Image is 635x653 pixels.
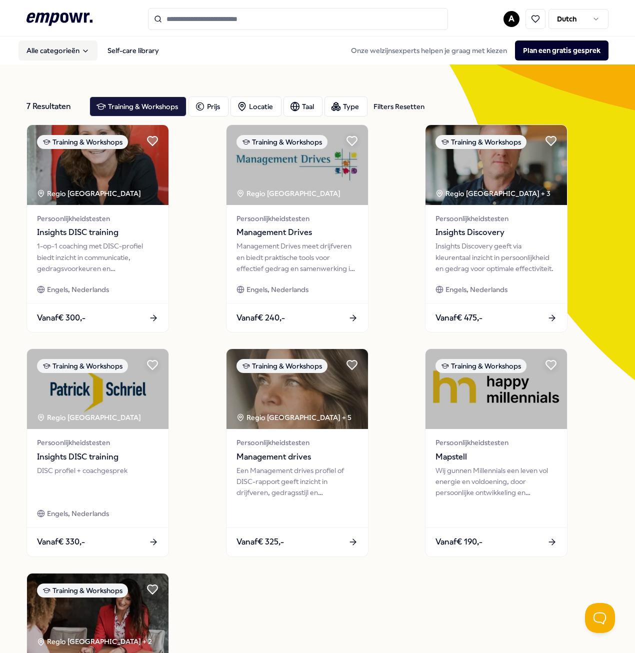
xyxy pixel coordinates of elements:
[226,124,368,332] a: package imageTraining & WorkshopsRegio [GEOGRAPHIC_DATA] PersoonlijkheidstestenManagement DrivesM...
[515,40,608,60] button: Plan een gratis gesprek
[37,450,158,463] span: Insights DISC training
[246,284,308,295] span: Engels, Nederlands
[445,284,507,295] span: Engels, Nederlands
[236,437,358,448] span: Persoonlijkheidstesten
[236,240,358,274] div: Management Drives meet drijfveren en biedt praktische tools voor effectief gedrag en samenwerking...
[18,40,167,60] nav: Main
[37,135,128,149] div: Training & Workshops
[343,40,608,60] div: Onze welzijnsexperts helpen je graag met kiezen
[425,125,567,205] img: package image
[236,135,327,149] div: Training & Workshops
[37,359,128,373] div: Training & Workshops
[503,11,519,27] button: A
[435,437,557,448] span: Persoonlijkheidstesten
[37,583,128,597] div: Training & Workshops
[37,535,85,548] span: Vanaf € 330,-
[236,535,284,548] span: Vanaf € 325,-
[26,348,169,556] a: package imageTraining & WorkshopsRegio [GEOGRAPHIC_DATA] PersoonlijkheidstestenInsights DISC trai...
[435,450,557,463] span: Mapstell
[226,125,368,205] img: package image
[283,96,322,116] button: Taal
[27,349,168,429] img: package image
[236,465,358,498] div: Een Management drives profiel of DISC-rapport geeft inzicht in drijfveren, gedragsstijl en ontwik...
[435,359,526,373] div: Training & Workshops
[236,311,285,324] span: Vanaf € 240,-
[236,359,327,373] div: Training & Workshops
[236,188,342,199] div: Regio [GEOGRAPHIC_DATA]
[37,412,142,423] div: Regio [GEOGRAPHIC_DATA]
[37,240,158,274] div: 1-op-1 coaching met DISC-profiel biedt inzicht in communicatie, gedragsvoorkeuren en ontwikkelpun...
[324,96,367,116] button: Type
[435,226,557,239] span: Insights Discovery
[226,348,368,556] a: package imageTraining & WorkshopsRegio [GEOGRAPHIC_DATA] + 5PersoonlijkheidstestenManagement driv...
[188,96,228,116] button: Prijs
[236,412,351,423] div: Regio [GEOGRAPHIC_DATA] + 5
[435,535,482,548] span: Vanaf € 190,-
[37,188,142,199] div: Regio [GEOGRAPHIC_DATA]
[435,465,557,498] div: Wij gunnen Millennials een leven vol energie en voldoening, door persoonlijke ontwikkeling en lei...
[37,437,158,448] span: Persoonlijkheidstesten
[89,96,186,116] button: Training & Workshops
[148,8,448,30] input: Search for products, categories or subcategories
[585,603,615,633] iframe: Help Scout Beacon - Open
[37,226,158,239] span: Insights DISC training
[373,101,424,112] div: Filters Resetten
[425,349,567,429] img: package image
[37,311,85,324] span: Vanaf € 300,-
[236,450,358,463] span: Management drives
[230,96,281,116] button: Locatie
[47,284,109,295] span: Engels, Nederlands
[435,311,482,324] span: Vanaf € 475,-
[435,188,550,199] div: Regio [GEOGRAPHIC_DATA] + 3
[37,213,158,224] span: Persoonlijkheidstesten
[99,40,167,60] a: Self-care library
[236,226,358,239] span: Management Drives
[26,96,81,116] div: 7 Resultaten
[27,125,168,205] img: package image
[435,213,557,224] span: Persoonlijkheidstesten
[425,348,567,556] a: package imageTraining & WorkshopsPersoonlijkheidstestenMapstellWij gunnen Millennials een leven v...
[18,40,97,60] button: Alle categorieën
[435,135,526,149] div: Training & Workshops
[435,240,557,274] div: Insights Discovery geeft via kleurentaal inzicht in persoonlijkheid en gedrag voor optimale effec...
[226,349,368,429] img: package image
[425,124,567,332] a: package imageTraining & WorkshopsRegio [GEOGRAPHIC_DATA] + 3PersoonlijkheidstestenInsights Discov...
[37,636,152,647] div: Regio [GEOGRAPHIC_DATA] + 2
[26,124,169,332] a: package imageTraining & WorkshopsRegio [GEOGRAPHIC_DATA] PersoonlijkheidstestenInsights DISC trai...
[37,465,158,498] div: DISC profiel + coachgesprek
[47,508,109,519] span: Engels, Nederlands
[236,213,358,224] span: Persoonlijkheidstesten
